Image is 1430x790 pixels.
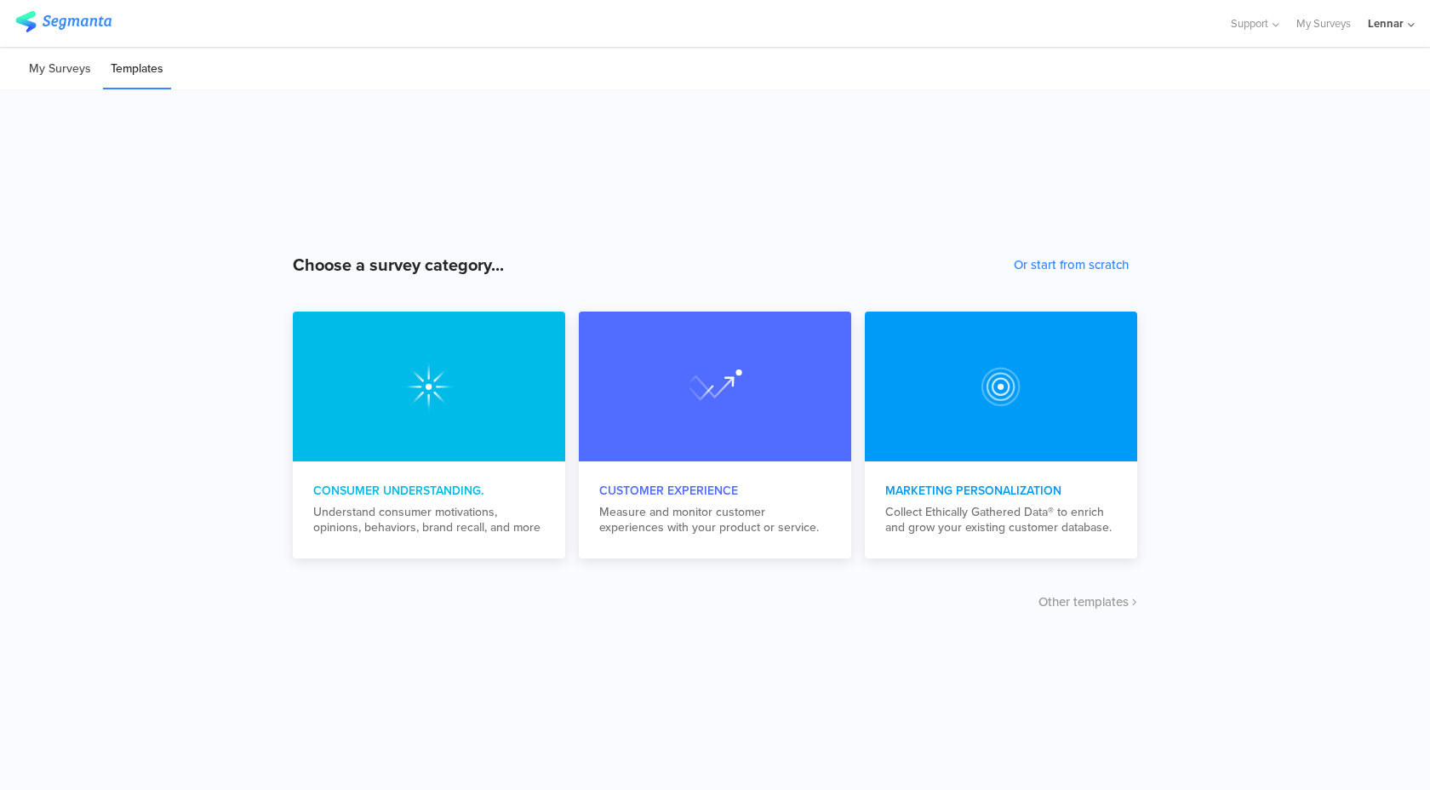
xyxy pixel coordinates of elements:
div: Lennar [1368,15,1404,31]
div: Collect Ethically Gathered Data® to enrich and grow your existing customer database. [885,505,1117,535]
div: Marketing Personalization [885,482,1117,500]
div: Customer Experience [599,482,831,500]
button: Other templates [1038,592,1137,611]
li: Templates [103,49,171,89]
img: segmanta logo [15,11,112,32]
span: Other templates [1038,592,1129,611]
button: Or start from scratch [1014,255,1129,274]
span: Support [1231,15,1268,31]
div: Understand consumer motivations, opinions, behaviors, brand recall, and more [313,505,545,535]
div: Choose a survey category... [293,252,504,278]
li: My Surveys [21,49,99,89]
img: consumer_understanding.svg [402,359,456,414]
img: customer_experience.svg [974,359,1028,414]
img: marketing_personalization.svg [688,359,742,414]
div: Consumer Understanding. [313,482,545,500]
div: Measure and monitor customer experiences with your product or service. [599,505,831,535]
